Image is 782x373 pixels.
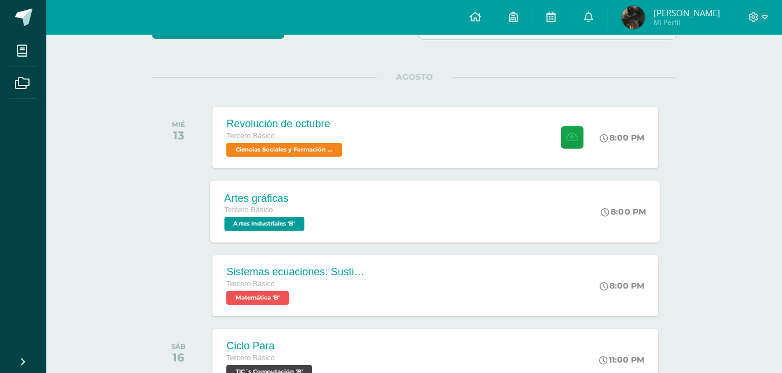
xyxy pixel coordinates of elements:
[601,206,647,217] div: 8:00 PM
[226,354,274,362] span: Tercero Básico
[226,340,315,352] div: Ciclo Para
[171,342,186,350] div: SÁB
[622,6,645,29] img: 3c24d19736607c01b222ad5b8031acf5.png
[226,266,365,278] div: Sistemas ecuaciones: Sustitución e igualación
[226,143,342,157] span: Ciencias Sociales y Formación Ciudadana 'B'
[226,291,289,305] span: Matemática 'B'
[600,132,644,143] div: 8:00 PM
[172,128,185,142] div: 13
[225,192,307,204] div: Artes gráficas
[226,118,345,130] div: Revolución de octubre
[600,280,644,291] div: 8:00 PM
[226,280,274,288] span: Tercero Básico
[171,350,186,364] div: 16
[225,217,304,231] span: Artes Industriales 'B'
[172,120,185,128] div: MIÉ
[599,354,644,365] div: 11:00 PM
[226,132,274,140] span: Tercero Básico
[653,17,720,27] span: Mi Perfil
[225,206,273,214] span: Tercero Básico
[377,72,451,82] span: AGOSTO
[653,7,720,19] span: [PERSON_NAME]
